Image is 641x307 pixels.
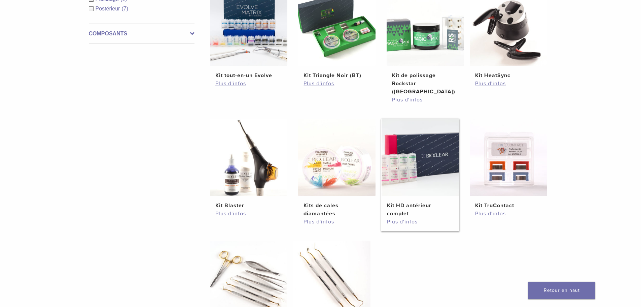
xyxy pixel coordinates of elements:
[475,72,510,79] font: Kit HeatSync
[89,31,128,36] font: Composants
[304,218,370,226] a: Plus d'infos
[381,119,460,218] a: Kit HD antérieur completKit HD antérieur complet
[387,218,418,225] font: Plus d'infos
[387,202,431,217] font: Kit HD antérieur complet
[215,210,246,217] font: Plus d'infos
[392,72,455,95] font: Kit de polissage Rockstar ([GEOGRAPHIC_DATA])
[121,6,128,11] font: (7)
[304,202,339,217] font: Kits de cales diamantées
[215,202,244,209] font: Kit Blaster
[215,210,282,218] a: Plus d'infos
[392,96,423,103] font: Plus d'infos
[475,202,514,209] font: Kit TruContact
[387,218,454,226] a: Plus d'infos
[304,80,334,87] font: Plus d'infos
[392,96,459,104] a: Plus d'infos
[210,119,288,210] a: Kit BlasterKit Blaster
[215,80,246,87] font: Plus d'infos
[210,119,287,196] img: Kit Blaster
[304,80,370,88] a: Plus d'infos
[528,282,595,299] a: Retour en haut
[215,80,282,88] a: Plus d'infos
[298,119,376,196] img: Kits de cales diamantées
[382,119,459,196] img: Kit HD antérieur complet
[96,6,120,11] font: Postérieur
[544,287,580,293] font: Retour en haut
[475,210,542,218] a: Plus d'infos
[475,80,542,88] a: Plus d'infos
[298,119,376,218] a: Kits de cales diamantéesKits de cales diamantées
[215,72,272,79] font: Kit tout-en-un Evolve
[475,80,506,87] font: Plus d'infos
[470,119,547,196] img: Kit TruContact
[469,119,548,210] a: Kit TruContactKit TruContact
[304,218,334,225] font: Plus d'infos
[304,72,361,79] font: Kit Triangle Noir (BT)
[475,210,506,217] font: Plus d'infos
